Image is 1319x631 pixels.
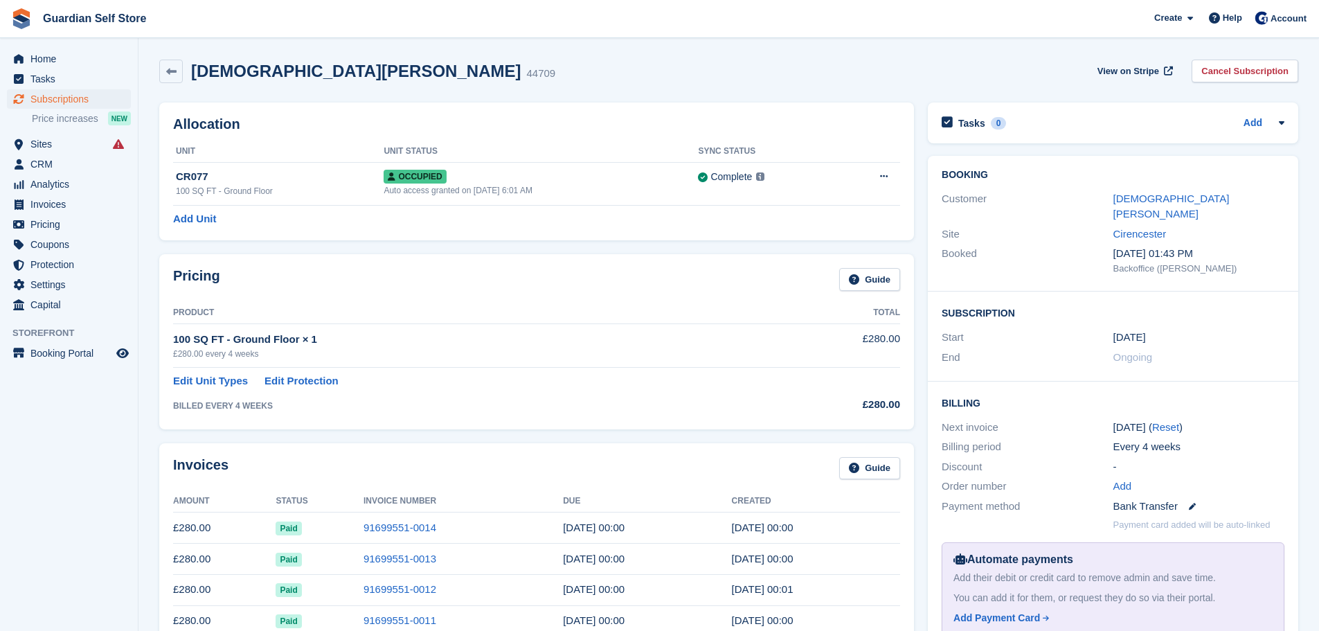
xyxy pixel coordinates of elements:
a: 91699551-0013 [364,553,436,565]
div: Backoffice ([PERSON_NAME]) [1113,262,1284,276]
time: 2025-05-27 23:01:09 UTC [732,583,793,595]
div: £280.00 every 4 weeks [173,348,766,360]
div: Complete [710,170,752,184]
h2: Invoices [173,457,228,480]
a: [DEMOGRAPHIC_DATA][PERSON_NAME] [1113,193,1230,220]
span: Invoices [30,195,114,214]
a: Add Unit [173,211,216,227]
span: Create [1154,11,1182,25]
div: CR077 [176,169,384,185]
td: £280.00 [766,323,900,367]
a: menu [7,175,131,194]
span: Tasks [30,69,114,89]
span: Paid [276,522,301,535]
div: 0 [991,117,1007,130]
td: £280.00 [173,544,276,575]
div: Add Payment Card [953,611,1040,625]
div: Discount [942,459,1113,475]
time: 2025-06-24 23:00:59 UTC [732,553,793,565]
a: menu [7,215,131,234]
a: Edit Protection [264,373,339,389]
div: 100 SQ FT - Ground Floor × 1 [173,332,766,348]
span: Home [30,49,114,69]
div: Add their debit or credit card to remove admin and save time. [953,571,1273,585]
div: Billing period [942,439,1113,455]
th: Sync Status [698,141,838,163]
time: 2025-04-30 23:00:00 UTC [563,614,625,626]
a: menu [7,89,131,109]
a: 91699551-0014 [364,522,436,533]
span: Ongoing [1113,351,1153,363]
td: £280.00 [173,574,276,605]
span: Analytics [30,175,114,194]
a: Reset [1152,421,1179,433]
th: Created [732,490,900,513]
a: menu [7,134,131,154]
span: Booking Portal [30,344,114,363]
div: Every 4 weeks [1113,439,1284,455]
th: Amount [173,490,276,513]
span: Price increases [32,112,98,125]
div: BILLED EVERY 4 WEEKS [173,400,766,412]
span: Subscriptions [30,89,114,109]
span: Paid [276,583,301,597]
h2: [DEMOGRAPHIC_DATA][PERSON_NAME] [191,62,521,80]
img: icon-info-grey-7440780725fd019a000dd9b08b2336e03edf1995a4989e88bcd33f0948082b44.svg [756,172,764,181]
th: Status [276,490,363,513]
div: End [942,350,1113,366]
a: Add [1113,479,1132,495]
th: Unit Status [384,141,698,163]
a: Guide [839,457,900,480]
th: Unit [173,141,384,163]
td: £280.00 [173,513,276,544]
div: Bank Transfer [1113,499,1284,515]
time: 2025-07-23 23:00:00 UTC [563,522,625,533]
div: Payment method [942,499,1113,515]
h2: Tasks [958,117,985,130]
div: Booked [942,246,1113,275]
span: View on Stripe [1097,64,1159,78]
span: Capital [30,295,114,314]
span: Account [1271,12,1307,26]
span: Sites [30,134,114,154]
time: 2025-05-28 23:00:00 UTC [563,583,625,595]
a: menu [7,275,131,294]
a: Guardian Self Store [37,7,152,30]
div: 100 SQ FT - Ground Floor [176,185,384,197]
a: menu [7,69,131,89]
span: Pricing [30,215,114,234]
th: Invoice Number [364,490,563,513]
div: Site [942,226,1113,242]
div: Automate payments [953,551,1273,568]
a: menu [7,255,131,274]
time: 2025-06-25 23:00:00 UTC [563,553,625,565]
th: Total [766,302,900,324]
a: 91699551-0011 [364,614,436,626]
a: menu [7,49,131,69]
h2: Booking [942,170,1284,181]
img: Tom Scott [1255,11,1268,25]
a: Edit Unit Types [173,373,248,389]
span: Coupons [30,235,114,254]
a: Cirencester [1113,228,1167,240]
div: [DATE] ( ) [1113,420,1284,436]
time: 2025-04-29 23:00:42 UTC [732,614,793,626]
a: menu [7,295,131,314]
a: Cancel Subscription [1192,60,1298,82]
span: CRM [30,154,114,174]
a: Price increases NEW [32,111,131,126]
div: Order number [942,479,1113,495]
h2: Pricing [173,268,220,291]
a: Add [1244,116,1262,132]
span: Paid [276,614,301,628]
a: Guide [839,268,900,291]
div: Next invoice [942,420,1113,436]
span: Occupied [384,170,446,184]
a: 91699551-0012 [364,583,436,595]
span: Settings [30,275,114,294]
span: Help [1223,11,1242,25]
i: Smart entry sync failures have occurred [113,139,124,150]
a: menu [7,235,131,254]
a: Add Payment Card [953,611,1267,625]
span: Protection [30,255,114,274]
